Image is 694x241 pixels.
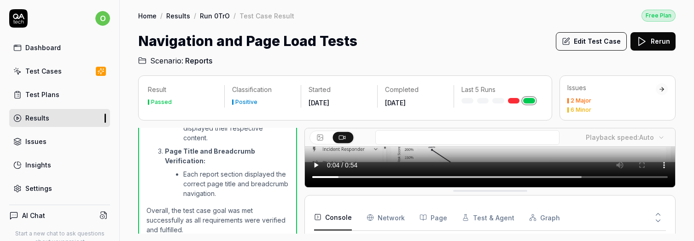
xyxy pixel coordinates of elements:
p: Overall, the test case goal was met successfully as all requirements were verified and fulfilled. [146,206,289,235]
div: Test Cases [25,66,62,76]
div: Dashboard [25,43,61,52]
div: / [194,11,196,20]
div: / [160,11,163,20]
a: Dashboard [9,39,110,57]
button: Console [314,205,352,230]
a: Issues [9,132,110,150]
button: o [95,9,110,28]
span: o [95,11,110,26]
a: Home [138,11,157,20]
span: Scenario: [148,55,183,66]
a: Settings [9,179,110,197]
a: Results [166,11,190,20]
div: Insights [25,160,51,170]
div: Playback speed: [586,132,654,142]
button: Graph [529,205,560,230]
div: Results [25,113,49,123]
div: Positive [235,99,257,105]
span: Reports [185,55,212,66]
time: [DATE] [309,99,329,107]
div: Passed [151,99,172,105]
a: Run 0TrO [200,11,230,20]
li: Each report section displayed the correct page title and breadcrumb navigation. [183,169,289,198]
a: Insights [9,156,110,174]
button: Page [420,205,447,230]
button: Test & Agent [462,205,514,230]
button: Network [367,205,405,230]
div: / [233,11,236,20]
div: 6 Minor [571,107,591,113]
time: [DATE] [385,99,406,107]
div: Test Plans [25,90,59,99]
strong: Page Title and Breadcrumb Verification: [165,147,255,165]
a: Test Cases [9,62,110,80]
div: Settings [25,184,52,193]
a: Test Plans [9,86,110,103]
div: 2 Major [571,98,591,103]
p: Result [148,85,217,94]
div: Issues [25,137,47,146]
div: Free Plan [642,10,676,22]
button: Edit Test Case [556,32,627,51]
div: Test Case Result [239,11,294,20]
button: Rerun [630,32,676,51]
p: Last 5 Runs [461,85,535,94]
a: Free Plan [642,9,676,22]
div: Issues [567,83,656,92]
h1: Navigation and Page Load Tests [138,31,357,52]
p: Classification [232,85,293,94]
p: Started [309,85,370,94]
h4: AI Chat [22,211,45,220]
a: Results [9,109,110,127]
a: Scenario:Reports [138,55,212,66]
p: Completed [385,85,446,94]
